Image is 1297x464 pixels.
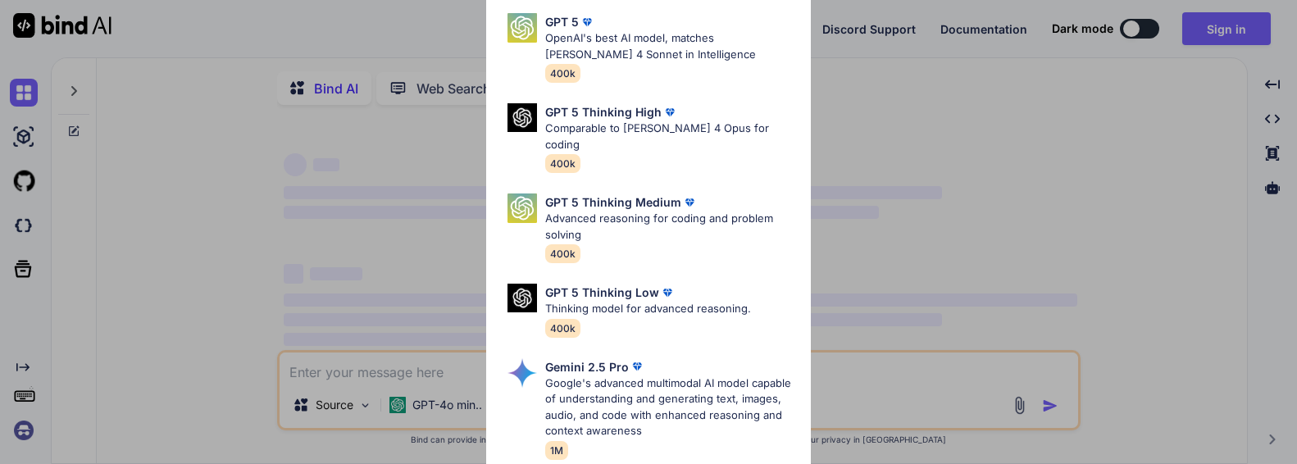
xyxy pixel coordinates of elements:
p: GPT 5 [545,13,579,30]
img: premium [659,284,676,301]
img: Pick Models [507,284,537,312]
span: 400k [545,154,580,173]
img: premium [681,194,698,211]
p: Gemini 2.5 Pro [545,358,629,375]
span: 400k [545,244,580,263]
img: Pick Models [507,103,537,132]
span: 400k [545,319,580,338]
p: Google's advanced multimodal AI model capable of understanding and generating text, images, audio... [545,375,798,439]
span: 400k [545,64,580,83]
img: premium [662,104,678,121]
img: Pick Models [507,358,537,388]
img: premium [579,14,595,30]
p: GPT 5 Thinking Medium [545,193,681,211]
p: Comparable to [PERSON_NAME] 4 Opus for coding [545,121,798,152]
p: Advanced reasoning for coding and problem solving [545,211,798,243]
p: OpenAI's best AI model, matches [PERSON_NAME] 4 Sonnet in Intelligence [545,30,798,62]
p: GPT 5 Thinking Low [545,284,659,301]
p: GPT 5 Thinking High [545,103,662,121]
span: 1M [545,441,568,460]
img: Pick Models [507,13,537,43]
p: Thinking model for advanced reasoning. [545,301,751,317]
img: Pick Models [507,193,537,223]
img: premium [629,358,645,375]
